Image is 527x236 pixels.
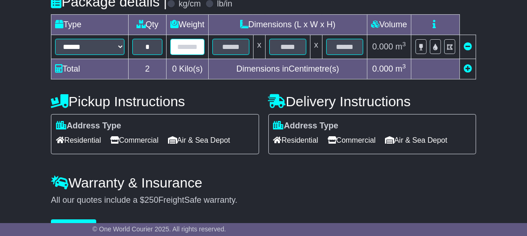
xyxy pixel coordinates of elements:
h4: Warranty & Insurance [51,175,476,190]
span: m [396,42,406,51]
td: Qty [129,14,167,35]
sup: 3 [403,63,406,70]
span: 0.000 [372,42,393,51]
h4: Delivery Instructions [268,94,476,109]
span: Air & Sea Depot [168,133,230,147]
span: 250 [144,195,158,205]
span: m [396,64,406,73]
td: Total [51,59,129,79]
td: Dimensions in Centimetre(s) [208,59,367,79]
a: Add new item [464,64,472,73]
span: Residential [273,133,318,147]
td: x [253,35,265,59]
td: Type [51,14,129,35]
span: Air & Sea Depot [385,133,447,147]
label: Address Type [56,121,121,131]
span: Commercial [328,133,376,147]
h4: Pickup Instructions [51,94,259,109]
sup: 3 [403,41,406,48]
td: Kilo(s) [167,59,209,79]
td: Weight [167,14,209,35]
label: Address Type [273,121,339,131]
span: © One World Courier 2025. All rights reserved. [93,225,226,233]
button: Get Quotes [51,219,96,236]
span: 0.000 [372,64,393,73]
td: Volume [367,14,411,35]
div: All our quotes include a $ FreightSafe warranty. [51,195,476,206]
td: Dimensions (L x W x H) [208,14,367,35]
span: Residential [56,133,101,147]
td: 2 [129,59,167,79]
span: Commercial [110,133,158,147]
span: 0 [172,64,177,73]
a: Remove this item [464,42,472,51]
td: x [310,35,322,59]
